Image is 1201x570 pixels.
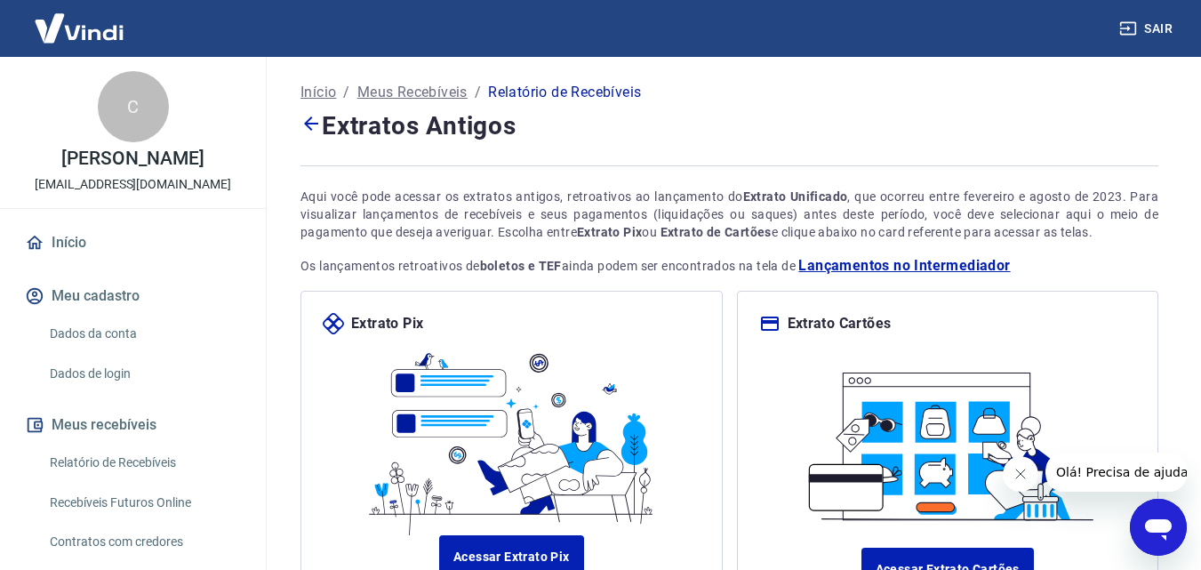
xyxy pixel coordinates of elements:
iframe: Mensagem da empresa [1045,453,1187,492]
button: Sair [1116,12,1180,45]
a: Dados da conta [43,316,244,352]
iframe: Fechar mensagem [1003,456,1038,492]
a: Início [21,223,244,262]
p: [EMAIL_ADDRESS][DOMAIN_NAME] [35,175,231,194]
button: Meus recebíveis [21,405,244,445]
p: Extrato Pix [351,313,423,334]
a: Lançamentos no Intermediador [798,255,1010,277]
p: Extrato Cartões [788,313,892,334]
img: ilustrapix.38d2ed8fdf785898d64e9b5bf3a9451d.svg [360,334,662,535]
p: [PERSON_NAME] [61,149,204,168]
a: Contratos com credores [43,524,244,560]
div: C [98,71,169,142]
h4: Extratos Antigos [300,107,1158,144]
img: ilustracard.1447bf24807628a904eb562bb34ea6f9.svg [797,356,1099,526]
strong: Extrato Unificado [743,189,848,204]
a: Dados de login [43,356,244,392]
strong: Extrato Pix [577,225,642,239]
p: / [475,82,481,103]
div: Aqui você pode acessar os extratos antigos, retroativos ao lançamento do , que ocorreu entre feve... [300,188,1158,241]
a: Início [300,82,336,103]
img: Vindi [21,1,137,55]
p: Relatório de Recebíveis [488,82,641,103]
strong: boletos e TEF [480,259,562,273]
iframe: Botão para abrir a janela de mensagens [1130,499,1187,556]
strong: Extrato de Cartões [661,225,772,239]
a: Meus Recebíveis [357,82,468,103]
p: / [343,82,349,103]
span: Olá! Precisa de ajuda? [11,12,149,27]
button: Meu cadastro [21,277,244,316]
a: Relatório de Recebíveis [43,445,244,481]
a: Recebíveis Futuros Online [43,485,244,521]
p: Os lançamentos retroativos de ainda podem ser encontrados na tela de [300,255,1158,277]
